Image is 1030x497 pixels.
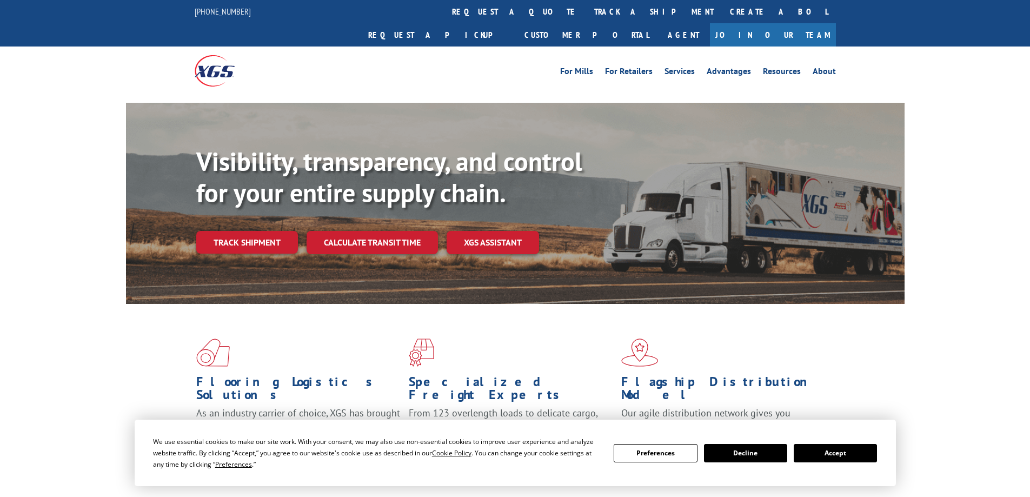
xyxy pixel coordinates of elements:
[657,23,710,47] a: Agent
[307,231,438,254] a: Calculate transit time
[409,375,613,407] h1: Specialized Freight Experts
[707,67,751,79] a: Advantages
[447,231,539,254] a: XGS ASSISTANT
[621,407,820,432] span: Our agile distribution network gives you nationwide inventory management on demand.
[360,23,516,47] a: Request a pickup
[196,375,401,407] h1: Flooring Logistics Solutions
[196,407,400,445] span: As an industry carrier of choice, XGS has brought innovation and dedication to flooring logistics...
[195,6,251,17] a: [PHONE_NUMBER]
[621,339,659,367] img: xgs-icon-flagship-distribution-model-red
[710,23,836,47] a: Join Our Team
[621,375,826,407] h1: Flagship Distribution Model
[153,436,601,470] div: We use essential cookies to make our site work. With your consent, we may also use non-essential ...
[763,67,801,79] a: Resources
[432,448,471,458] span: Cookie Policy
[794,444,877,462] button: Accept
[516,23,657,47] a: Customer Portal
[409,339,434,367] img: xgs-icon-focused-on-flooring-red
[605,67,653,79] a: For Retailers
[560,67,593,79] a: For Mills
[135,420,896,486] div: Cookie Consent Prompt
[614,444,697,462] button: Preferences
[196,339,230,367] img: xgs-icon-total-supply-chain-intelligence-red
[664,67,695,79] a: Services
[215,460,252,469] span: Preferences
[409,407,613,455] p: From 123 overlength loads to delicate cargo, our experienced staff knows the best way to move you...
[813,67,836,79] a: About
[196,231,298,254] a: Track shipment
[704,444,787,462] button: Decline
[196,144,582,209] b: Visibility, transparency, and control for your entire supply chain.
